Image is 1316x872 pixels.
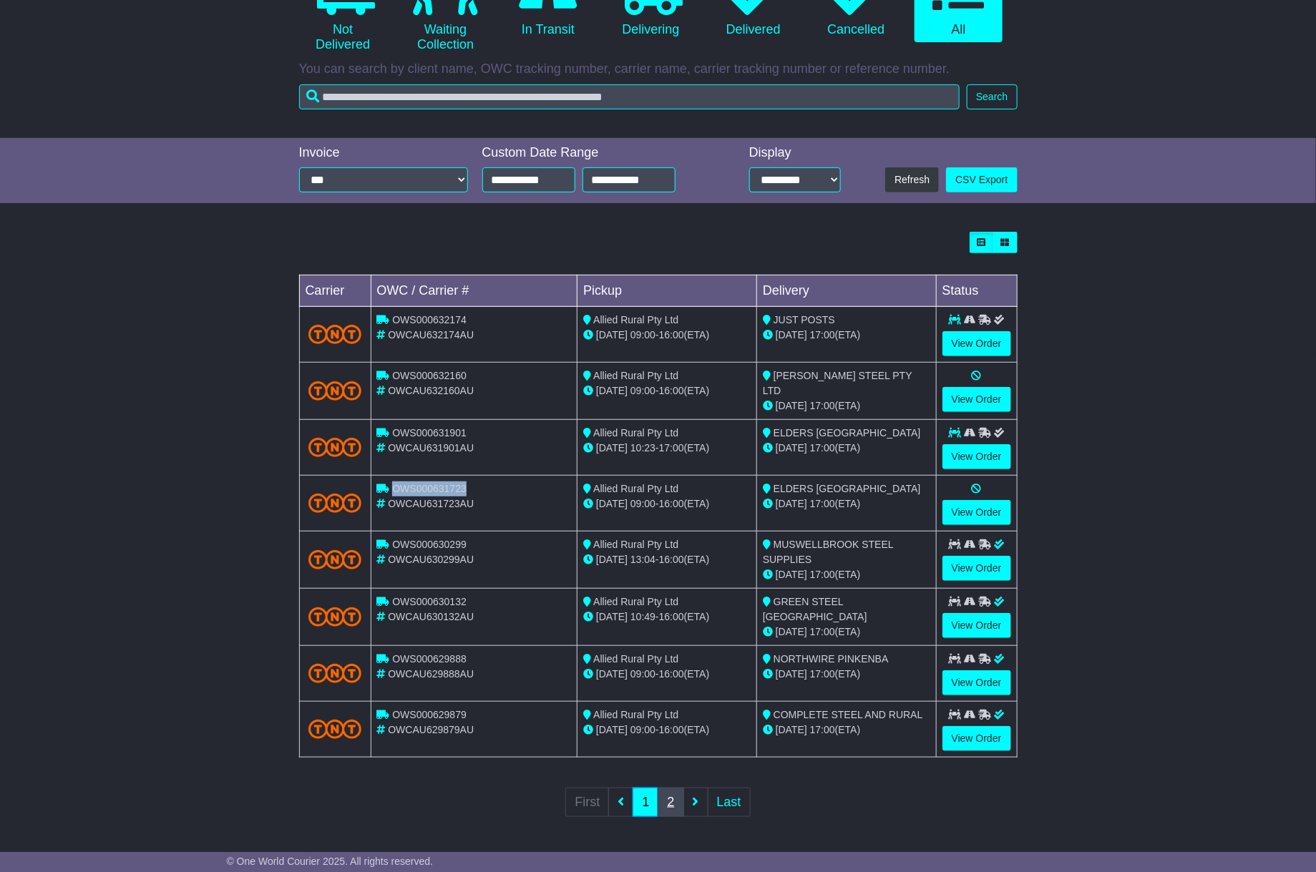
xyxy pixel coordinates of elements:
div: - (ETA) [583,328,751,343]
span: [DATE] [596,668,628,680]
div: Custom Date Range [482,145,712,161]
span: OWS000631723 [392,483,467,494]
div: (ETA) [763,722,930,738]
span: OWCAU632160AU [388,385,474,396]
span: 17:00 [810,400,835,411]
span: [DATE] [776,569,807,580]
span: 09:00 [630,385,655,396]
button: Refresh [885,167,939,192]
span: [DATE] [776,498,807,509]
span: 16:00 [659,668,684,680]
span: OWCAU629888AU [388,668,474,680]
span: Allied Rural Pty Ltd [593,483,678,494]
span: 16:00 [659,385,684,396]
a: View Order [942,444,1011,469]
span: OWCAU630132AU [388,611,474,622]
span: 13:04 [630,554,655,565]
span: OWCAU629879AU [388,724,474,735]
a: View Order [942,387,1011,412]
span: 16:00 [659,554,684,565]
span: [DATE] [776,668,807,680]
div: (ETA) [763,328,930,343]
span: Allied Rural Pty Ltd [593,539,678,550]
span: 09:00 [630,329,655,341]
span: 17:00 [810,569,835,580]
span: OWS000630132 [392,596,467,607]
img: TNT_Domestic.png [308,664,362,683]
span: OWS000629888 [392,653,467,665]
span: [DATE] [596,498,628,509]
span: [DATE] [776,442,807,454]
span: 09:00 [630,498,655,509]
span: OWS000630299 [392,539,467,550]
span: [DATE] [776,329,807,341]
span: [PERSON_NAME] STEEL PTY LTD [763,370,912,396]
span: OWCAU631901AU [388,442,474,454]
span: 17:00 [810,724,835,735]
td: OWC / Carrier # [371,275,577,307]
a: View Order [942,670,1011,695]
div: - (ETA) [583,383,751,398]
span: 16:00 [659,329,684,341]
span: [DATE] [596,442,628,454]
div: (ETA) [763,624,930,640]
span: [DATE] [776,400,807,411]
a: 2 [658,788,683,817]
span: 17:00 [810,668,835,680]
div: - (ETA) [583,552,751,567]
span: [DATE] [776,626,807,637]
span: [DATE] [596,385,628,396]
span: Allied Rural Pty Ltd [593,314,678,325]
span: 16:00 [659,724,684,735]
span: © One World Courier 2025. All rights reserved. [227,856,434,867]
span: ELDERS [GEOGRAPHIC_DATA] [774,483,921,494]
span: JUST POSTS [774,314,835,325]
span: COMPLETE STEEL AND RURAL [774,709,923,720]
img: TNT_Domestic.png [308,381,362,401]
span: 16:00 [659,498,684,509]
span: 17:00 [659,442,684,454]
img: TNT_Domestic.png [308,325,362,344]
img: TNT_Domestic.png [308,438,362,457]
a: View Order [942,556,1011,581]
span: OWS000632174 [392,314,467,325]
span: OWS000632160 [392,370,467,381]
span: Allied Rural Pty Ltd [593,653,678,665]
a: View Order [942,500,1011,525]
div: Invoice [299,145,468,161]
div: - (ETA) [583,667,751,682]
span: [DATE] [596,554,628,565]
span: 09:00 [630,668,655,680]
span: OWCAU631723AU [388,498,474,509]
span: NORTHWIRE PINKENBA [774,653,889,665]
span: Allied Rural Pty Ltd [593,709,678,720]
div: (ETA) [763,441,930,456]
span: MUSWELLBROOK STEEL SUPPLIES [763,539,893,565]
a: CSV Export [946,167,1017,192]
a: View Order [942,331,1011,356]
span: ELDERS [GEOGRAPHIC_DATA] [774,427,921,439]
span: [DATE] [596,329,628,341]
div: - (ETA) [583,722,751,738]
img: TNT_Domestic.png [308,720,362,739]
button: Search [967,84,1017,109]
span: Allied Rural Pty Ltd [593,596,678,607]
td: Status [936,275,1017,307]
div: - (ETA) [583,441,751,456]
td: Delivery [756,275,936,307]
a: 1 [633,788,658,817]
div: (ETA) [763,667,930,682]
span: [DATE] [596,724,628,735]
div: - (ETA) [583,496,751,511]
p: You can search by client name, OWC tracking number, carrier name, carrier tracking number or refe... [299,62,1018,77]
span: [DATE] [776,724,807,735]
a: View Order [942,726,1011,751]
td: Pickup [577,275,757,307]
span: 17:00 [810,498,835,509]
span: OWCAU632174AU [388,329,474,341]
span: GREEN STEEL [GEOGRAPHIC_DATA] [763,596,867,622]
span: [DATE] [596,611,628,622]
td: Carrier [299,275,371,307]
span: 17:00 [810,442,835,454]
div: (ETA) [763,567,930,582]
